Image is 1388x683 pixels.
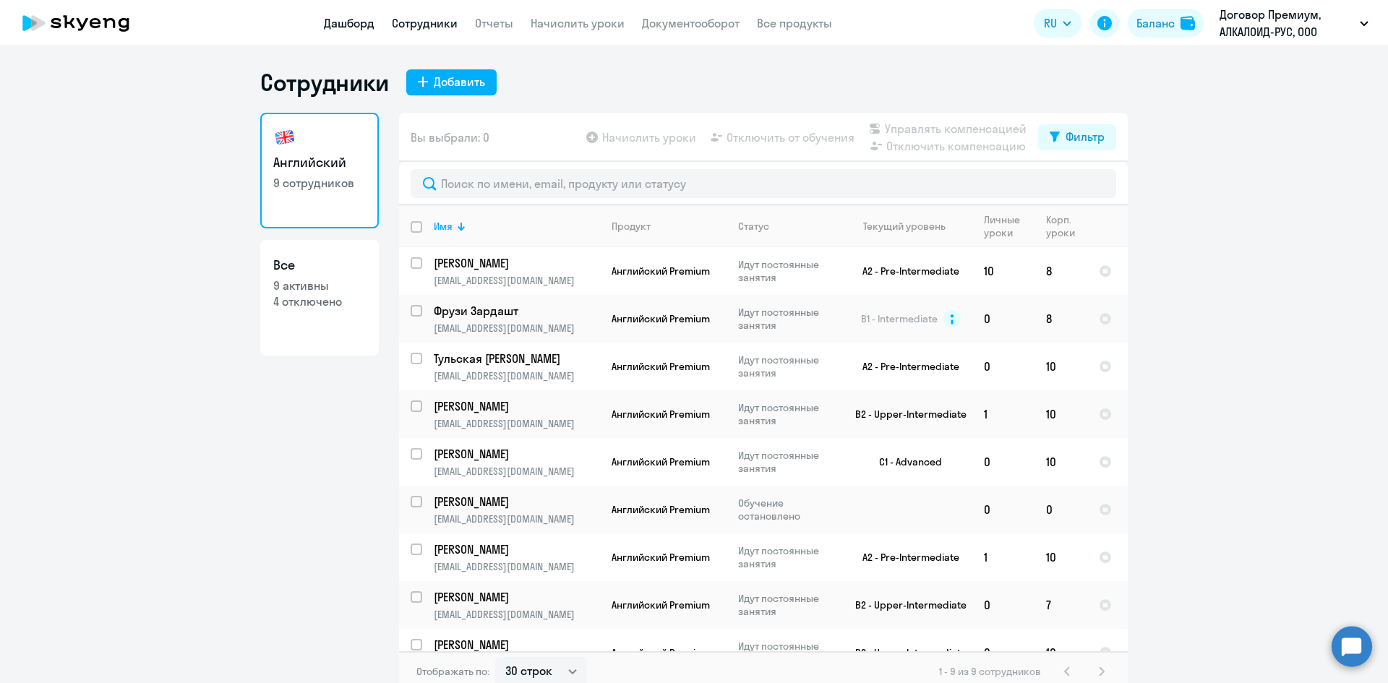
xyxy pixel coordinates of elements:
p: Идут постоянные занятия [738,640,837,666]
td: 1 [972,533,1034,581]
span: Отображать по: [416,665,489,678]
p: 9 активны [273,278,366,293]
p: [PERSON_NAME] [434,446,597,462]
span: Английский Premium [612,360,710,373]
p: [PERSON_NAME] [434,589,597,605]
div: Корп. уроки [1046,213,1087,239]
a: Отчеты [475,16,513,30]
p: Договор Премиум, АЛКАЛОИД-РУС, ООО [1220,6,1354,40]
input: Поиск по имени, email, продукту или статусу [411,169,1116,198]
td: A2 - Pre-Intermediate [838,343,972,390]
img: balance [1181,16,1195,30]
td: B2 - Upper-Intermediate [838,581,972,629]
span: 1 - 9 из 9 сотрудников [939,665,1041,678]
a: Документооборот [642,16,740,30]
div: Имя [434,220,453,233]
div: Текущий уровень [863,220,946,233]
h3: Все [273,256,366,275]
a: Начислить уроки [531,16,625,30]
div: Баланс [1136,14,1175,32]
p: Идут постоянные занятия [738,258,837,284]
td: B2 - Upper-Intermediate [838,629,972,676]
a: [PERSON_NAME] [434,446,599,462]
span: Английский Premium [612,503,710,516]
a: [PERSON_NAME] [434,255,599,271]
a: [PERSON_NAME] [434,494,599,510]
p: Идут постоянные занятия [738,592,837,618]
p: Идут постоянные занятия [738,353,837,379]
button: Балансbalance [1128,9,1204,38]
p: [PERSON_NAME] [434,541,597,557]
td: 0 [1034,486,1087,533]
p: [PERSON_NAME] [434,494,597,510]
p: [EMAIL_ADDRESS][DOMAIN_NAME] [434,322,599,335]
div: Добавить [434,73,485,90]
td: 8 [1034,247,1087,295]
a: [PERSON_NAME] [434,637,599,653]
td: 0 [972,438,1034,486]
div: Фильтр [1066,128,1105,145]
button: Договор Премиум, АЛКАЛОИД-РУС, ООО [1212,6,1376,40]
button: Добавить [406,69,497,95]
p: [EMAIL_ADDRESS][DOMAIN_NAME] [434,560,599,573]
p: [EMAIL_ADDRESS][DOMAIN_NAME] [434,608,599,621]
td: 10 [972,247,1034,295]
div: Продукт [612,220,726,233]
td: 7 [1034,581,1087,629]
p: [PERSON_NAME] [434,398,597,414]
p: [EMAIL_ADDRESS][DOMAIN_NAME] [434,274,599,287]
a: Тульская [PERSON_NAME] [434,351,599,366]
a: Английский9 сотрудников [260,113,379,228]
div: Корп. уроки [1046,213,1075,239]
div: Статус [738,220,769,233]
td: A2 - Pre-Intermediate [838,533,972,581]
div: Статус [738,220,837,233]
p: [EMAIL_ADDRESS][DOMAIN_NAME] [434,512,599,525]
p: Идут постоянные занятия [738,306,837,332]
td: 0 [972,486,1034,533]
td: C1 - Advanced [838,438,972,486]
td: 10 [1034,533,1087,581]
td: 10 [1034,438,1087,486]
p: 9 сотрудников [273,175,366,191]
img: english [273,126,296,149]
button: Фильтр [1038,124,1116,150]
td: 0 [972,629,1034,676]
p: Идут постоянные занятия [738,544,837,570]
span: Английский Premium [612,265,710,278]
a: Сотрудники [392,16,458,30]
p: [EMAIL_ADDRESS][DOMAIN_NAME] [434,417,599,430]
span: Английский Premium [612,551,710,564]
span: Английский Premium [612,598,710,611]
div: Имя [434,220,599,233]
span: Английский Premium [612,646,710,659]
p: Тульская [PERSON_NAME] [434,351,597,366]
span: Английский Premium [612,408,710,421]
p: Обучение остановлено [738,497,837,523]
p: Фрузи Зардашт [434,303,597,319]
a: Все9 активны4 отключено [260,240,379,356]
span: Английский Premium [612,312,710,325]
span: Английский Premium [612,455,710,468]
p: [PERSON_NAME] [434,637,597,653]
td: B2 - Upper-Intermediate [838,390,972,438]
td: 10 [1034,343,1087,390]
a: [PERSON_NAME] [434,589,599,605]
span: B1 - Intermediate [861,312,938,325]
span: Вы выбрали: 0 [411,129,489,146]
p: 4 отключено [273,293,366,309]
td: A2 - Pre-Intermediate [838,247,972,295]
td: 0 [972,343,1034,390]
div: Продукт [612,220,651,233]
span: RU [1044,14,1057,32]
td: 1 [972,390,1034,438]
p: Идут постоянные занятия [738,449,837,475]
p: [EMAIL_ADDRESS][DOMAIN_NAME] [434,369,599,382]
a: Дашборд [324,16,374,30]
a: [PERSON_NAME] [434,541,599,557]
td: 0 [972,581,1034,629]
p: Идут постоянные занятия [738,401,837,427]
td: 10 [1034,629,1087,676]
h3: Английский [273,153,366,172]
